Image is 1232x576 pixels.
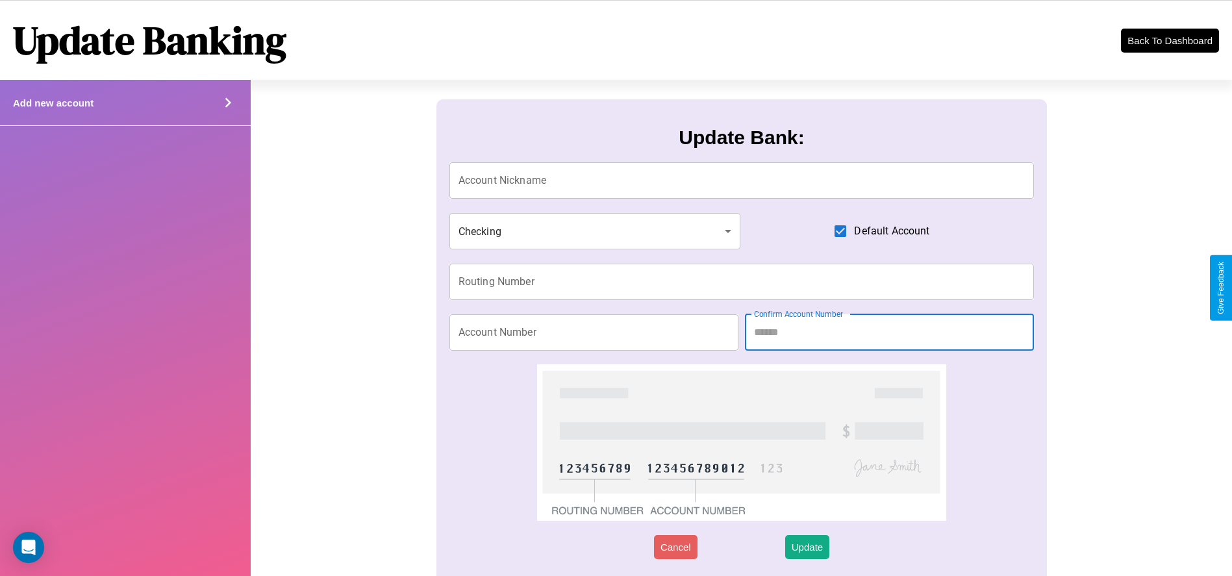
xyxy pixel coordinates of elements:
[679,127,804,149] h3: Update Bank:
[1121,29,1219,53] button: Back To Dashboard
[449,213,740,249] div: Checking
[854,223,929,239] span: Default Account
[13,14,286,67] h1: Update Banking
[13,532,44,563] div: Open Intercom Messenger
[785,535,829,559] button: Update
[1216,262,1226,314] div: Give Feedback
[754,308,843,319] label: Confirm Account Number
[654,535,698,559] button: Cancel
[537,364,947,521] img: check
[13,97,94,108] h4: Add new account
